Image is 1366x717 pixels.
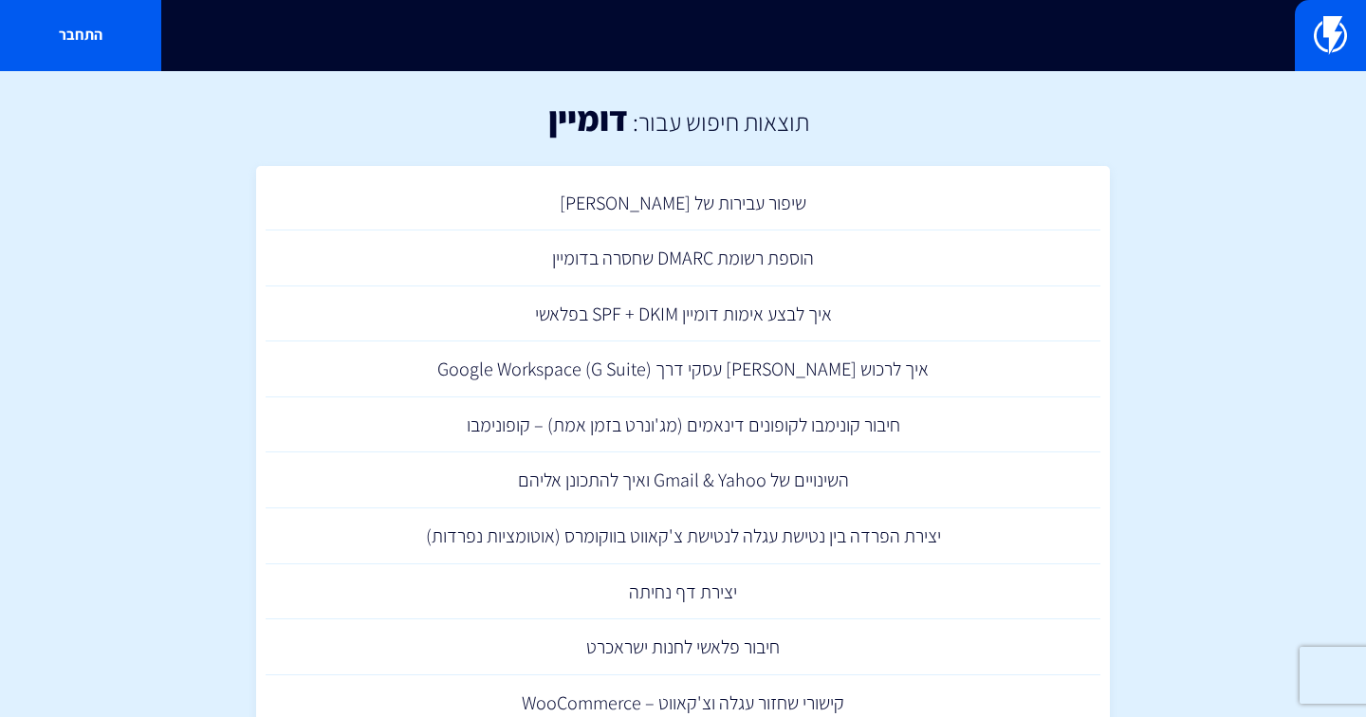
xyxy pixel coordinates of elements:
[628,108,809,136] h2: תוצאות חיפוש עבור:
[266,508,1100,564] a: יצירת הפרדה בין נטישת עגלה לנטישת צ'קאווט בווקומרס (אוטומציות נפרדות)
[266,230,1100,286] a: הוספת רשומת DMARC שחסרה בדומיין
[266,175,1100,231] a: שיפור עבירות של [PERSON_NAME]
[266,397,1100,453] a: חיבור קונימבו לקופונים דינאמים (מג'ונרט בזמן אמת) – קופונימבו
[266,341,1100,397] a: איך לרכוש [PERSON_NAME] עסקי דרך ‏Google Workspace (G Suite)
[266,452,1100,508] a: השינויים של Gmail & Yahoo ואיך להתכונן אליהם
[548,100,628,138] h1: דומיין
[266,286,1100,342] a: איך לבצע אימות דומיין SPF + DKIM בפלאשי
[266,564,1100,620] a: יצירת דף נחיתה
[266,619,1100,675] a: חיבור פלאשי לחנות ישראכרט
